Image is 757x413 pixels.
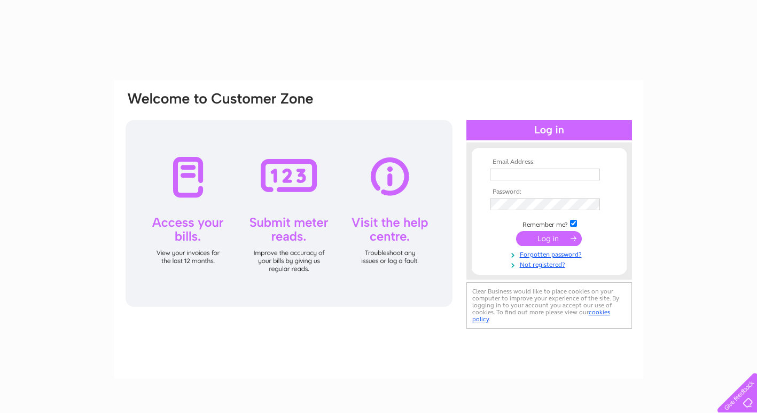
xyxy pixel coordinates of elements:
td: Remember me? [487,218,611,229]
th: Email Address: [487,158,611,166]
input: Submit [516,231,582,246]
a: Not registered? [490,259,611,269]
div: Clear Business would like to place cookies on your computer to improve your experience of the sit... [466,282,632,329]
th: Password: [487,188,611,196]
a: cookies policy [472,308,610,323]
a: Forgotten password? [490,249,611,259]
